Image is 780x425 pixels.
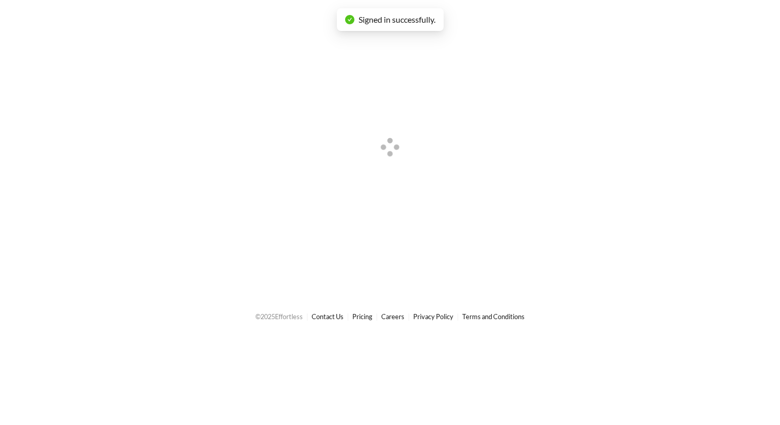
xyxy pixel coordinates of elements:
[381,312,404,321] a: Careers
[359,14,435,24] span: Signed in successfully.
[462,312,525,321] a: Terms and Conditions
[352,312,372,321] a: Pricing
[312,312,344,321] a: Contact Us
[345,15,354,24] span: check-circle
[255,312,303,321] span: © 2025 Effortless
[413,312,453,321] a: Privacy Policy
